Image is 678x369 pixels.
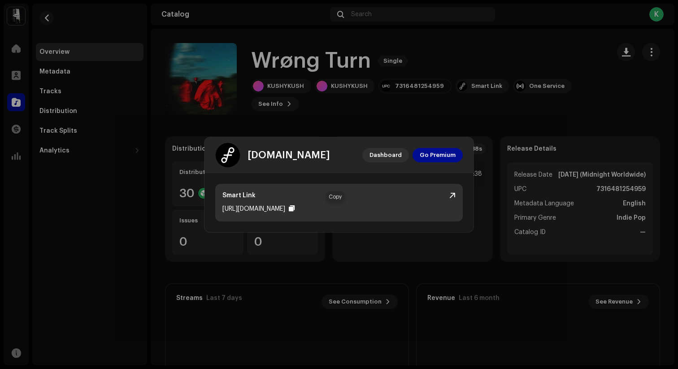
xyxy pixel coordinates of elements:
button: Go Premium [413,148,463,162]
button: Dashboard [362,148,409,162]
div: Smart Link [222,191,256,200]
div: [URL][DOMAIN_NAME] [222,204,285,214]
div: [DOMAIN_NAME] [248,150,330,161]
span: Dashboard [369,146,402,164]
span: Go Premium [420,146,456,164]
